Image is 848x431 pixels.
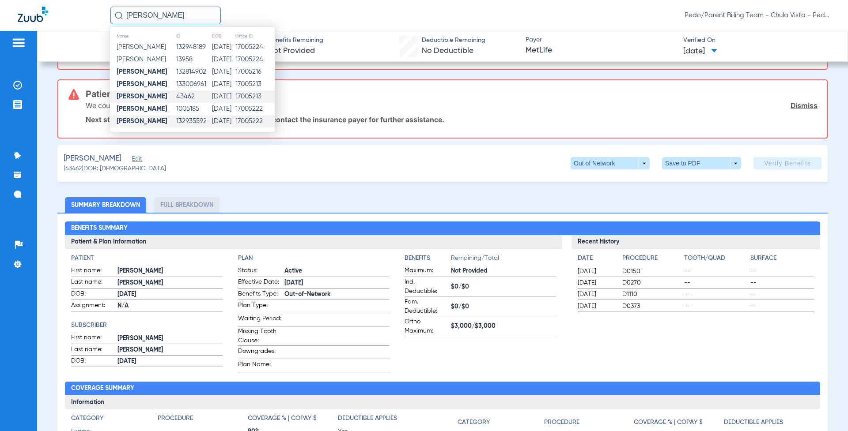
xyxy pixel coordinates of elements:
[18,7,48,22] img: Zuub Logo
[284,290,389,299] span: Out-of-Network
[176,115,212,127] td: 132935592
[86,90,818,98] h3: Patient Not Found
[11,37,26,48] img: hamburger-icon
[238,347,281,359] span: Downgrades:
[235,115,275,127] td: 17005222
[284,266,389,276] span: Active
[578,267,615,276] span: [DATE]
[804,389,848,431] div: Chat Widget
[248,414,317,423] h4: Coverage % | Copay $
[176,31,212,41] th: ID
[750,267,814,276] span: --
[86,115,818,124] p: Next step: Please double-check the patient’s details or contact the insurance payer for further a...
[622,267,681,276] span: D0150
[634,418,703,427] h4: Coverage % | Copay $
[235,66,275,78] td: 17005216
[578,254,615,263] h4: Date
[235,103,275,115] td: 17005222
[544,418,579,427] h4: Procedure
[117,278,222,288] span: [PERSON_NAME]
[235,78,275,90] td: 17005213
[622,278,681,287] span: D0270
[451,282,556,292] span: $0/$0
[578,290,615,299] span: [DATE]
[71,414,158,426] app-breakdown-title: Category
[176,66,212,78] td: 132814902
[117,44,166,50] span: [PERSON_NAME]
[65,235,562,249] h3: Patient & Plan Information
[117,266,222,276] span: [PERSON_NAME]
[791,101,818,110] a: Dismiss
[117,81,167,87] strong: [PERSON_NAME]
[235,90,275,103] td: 17005213
[212,115,235,127] td: [DATE]
[238,289,281,300] span: Benefits Type:
[176,90,212,103] td: 43462
[685,11,830,20] span: Pedo/Parent Billing Team - Chula Vista - Pedo | The Super Dentists
[65,197,146,213] li: Summary Breakdown
[683,36,833,45] span: Verified On
[634,414,724,430] app-breakdown-title: Coverage % | Copay $
[117,56,166,63] span: [PERSON_NAME]
[684,290,747,299] span: --
[71,321,222,330] h4: Subscriber
[212,103,235,115] td: [DATE]
[238,360,281,372] span: Plan Name:
[64,153,121,164] span: [PERSON_NAME]
[544,414,634,430] app-breakdown-title: Procedure
[71,254,222,263] app-breakdown-title: Patient
[750,254,814,263] h4: Surface
[458,414,544,430] app-breakdown-title: Category
[71,345,114,356] span: Last name:
[212,90,235,103] td: [DATE]
[110,31,176,41] th: Name
[622,254,681,266] app-breakdown-title: Procedure
[622,254,681,263] h4: Procedure
[117,105,167,112] strong: [PERSON_NAME]
[578,278,615,287] span: [DATE]
[750,254,814,266] app-breakdown-title: Surface
[65,221,820,236] h2: Benefits Summary
[212,53,235,66] td: [DATE]
[158,414,248,426] app-breakdown-title: Procedure
[268,36,323,45] span: Benefits Remaining
[65,395,820,409] h3: Information
[117,334,222,343] span: [PERSON_NAME]
[132,156,140,164] span: Edit
[235,41,275,53] td: 17005224
[405,317,448,336] span: Ortho Maximum:
[405,254,451,266] app-breakdown-title: Benefits
[117,68,167,75] strong: [PERSON_NAME]
[212,78,235,90] td: [DATE]
[578,302,615,311] span: [DATE]
[451,322,556,331] span: $3,000/$3,000
[158,414,193,423] h4: Procedure
[684,254,747,263] h4: Tooth/Quad
[117,290,222,299] span: [DATE]
[526,45,676,56] span: MetLife
[117,118,167,124] strong: [PERSON_NAME]
[684,267,747,276] span: --
[117,357,222,366] span: [DATE]
[176,41,212,53] td: 132948189
[71,333,114,344] span: First name:
[64,164,166,173] span: (43462) DOB: [DEMOGRAPHIC_DATA]
[238,254,389,263] h4: Plan
[176,103,212,115] td: 1005185
[248,414,338,426] app-breakdown-title: Coverage % | Copay $
[451,254,556,266] span: Remaining/Total
[338,414,428,426] app-breakdown-title: Deductible Applies
[71,266,114,277] span: First name:
[422,36,485,45] span: Deductible Remaining
[235,53,275,66] td: 17005224
[238,327,281,345] span: Missing Tooth Clause:
[683,46,717,57] span: [DATE]
[622,290,681,299] span: D1110
[212,66,235,78] td: [DATE]
[117,93,167,100] strong: [PERSON_NAME]
[405,277,448,296] span: Ind. Deductible:
[154,197,220,213] li: Full Breakdown
[238,301,281,313] span: Plan Type:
